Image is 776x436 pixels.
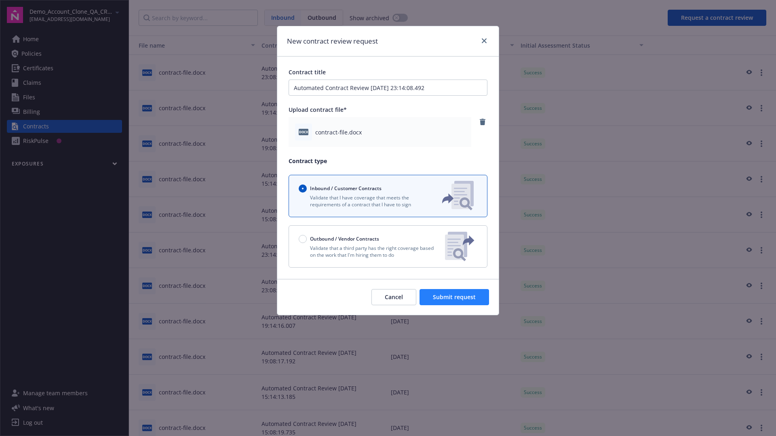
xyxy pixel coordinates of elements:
[315,128,362,136] span: contract-file.docx
[299,245,439,258] p: Validate that a third party has the right coverage based on the work that I'm hiring them to do
[420,289,489,305] button: Submit request
[310,185,382,192] span: Inbound / Customer Contracts
[310,235,379,242] span: Outbound / Vendor Contracts
[433,293,476,301] span: Submit request
[385,293,403,301] span: Cancel
[299,194,429,208] p: Validate that I have coverage that meets the requirements of a contract that I have to sign
[289,80,487,96] input: Enter a title for this contract
[299,129,308,135] span: docx
[289,157,487,165] p: Contract type
[299,235,307,243] input: Outbound / Vendor Contracts
[289,175,487,217] button: Inbound / Customer ContractsValidate that I have coverage that meets the requirements of a contra...
[479,36,489,46] a: close
[289,225,487,268] button: Outbound / Vendor ContractsValidate that a third party has the right coverage based on the work t...
[287,36,378,46] h1: New contract review request
[289,106,347,113] span: Upload contract file*
[371,289,416,305] button: Cancel
[299,184,307,193] input: Inbound / Customer Contracts
[289,68,326,76] span: Contract title
[478,117,487,127] a: remove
